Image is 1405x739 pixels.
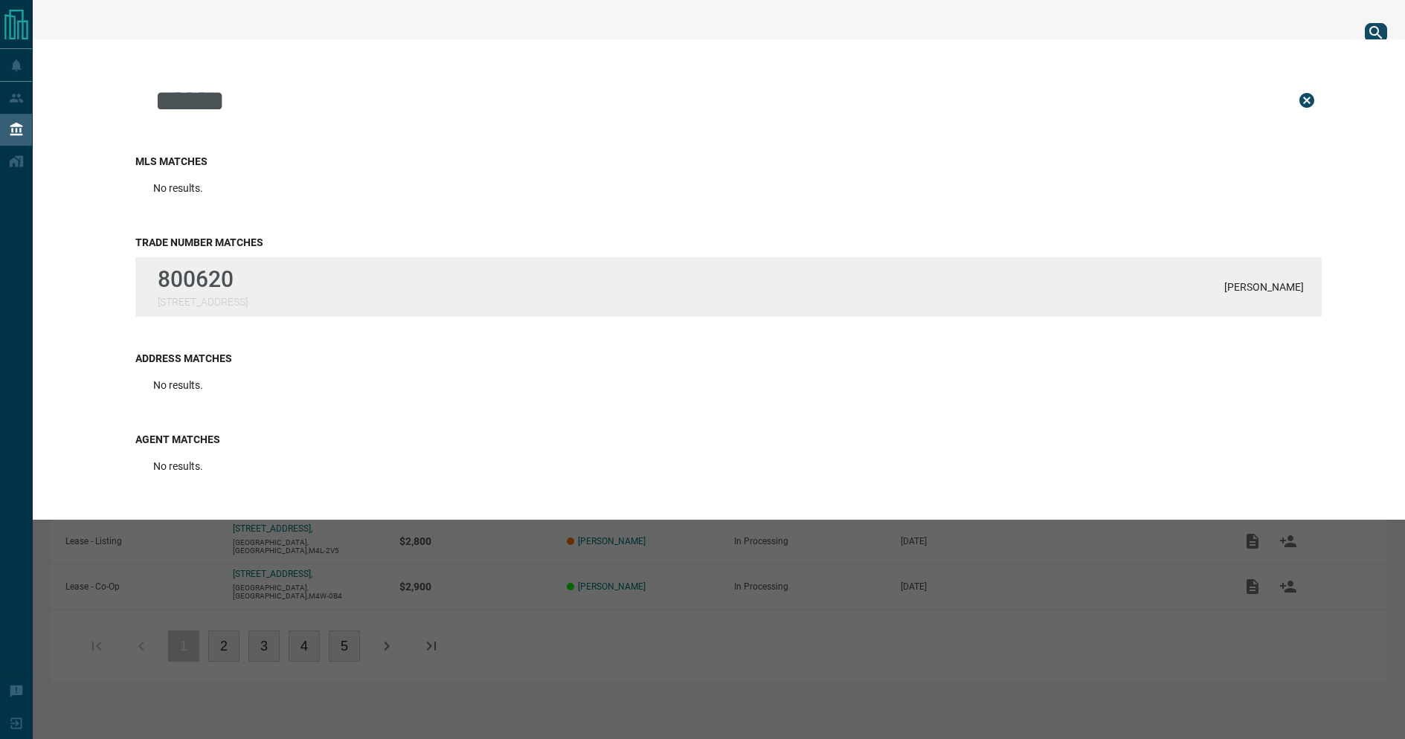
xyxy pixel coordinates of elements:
p: No results. [153,460,203,472]
p: 800620 [158,266,248,292]
h3: Trade Number Matches [135,236,1322,248]
button: Close [1292,85,1322,115]
p: No results. [153,182,203,194]
p: No results. [153,379,203,391]
h3: Agent Matches [135,433,1322,445]
p: [STREET_ADDRESS] [158,296,248,308]
h3: MLS Matches [135,155,1322,167]
button: search button [1365,23,1387,42]
p: [PERSON_NAME] [1224,281,1304,293]
h3: Address Matches [135,352,1322,364]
